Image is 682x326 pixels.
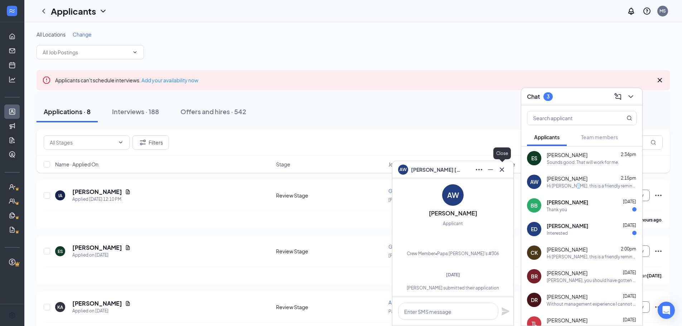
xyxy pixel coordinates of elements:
span: [DATE] [623,317,636,322]
button: Filter Filters [132,135,169,150]
span: [DATE] [623,223,636,228]
input: Search applicant [527,111,612,125]
span: [PERSON_NAME] [547,199,588,206]
svg: Ellipses [475,165,483,174]
h3: Chat [527,93,540,101]
div: Review Stage [276,248,384,255]
svg: Document [125,245,131,250]
div: ES [531,155,537,162]
span: [PERSON_NAME] #307 [388,197,436,203]
span: [PERSON_NAME] [547,317,587,324]
svg: Filter [139,138,147,147]
svg: Error [42,76,51,84]
svg: Cross [656,76,664,84]
svg: Analysis [9,76,16,83]
div: ES [58,248,63,254]
span: [DATE] [623,293,636,299]
span: [PERSON_NAME] [547,246,587,253]
div: Without management experience I cannot put you in for an assistant manager position. [547,301,637,307]
svg: Minimize [486,165,495,174]
span: Name · Applied On [55,161,98,168]
div: [PERSON_NAME], you should have gotten a message to schedule your own interview from available times. [547,277,637,283]
span: Stage [276,161,290,168]
div: IA [58,193,62,199]
div: Interested [547,230,568,236]
div: Hi [PERSON_NAME], this is a friendly reminder. Your meeting with Papa [PERSON_NAME]'s for Crew Me... [547,254,637,260]
svg: Ellipses [654,191,663,200]
svg: ChevronDown [627,92,635,101]
span: Applicants [534,134,560,140]
h5: [PERSON_NAME] [72,244,122,252]
h3: [PERSON_NAME] [429,209,477,217]
svg: Ellipses [654,303,663,311]
div: AW [530,178,538,185]
span: Job posting [388,161,415,168]
button: Cross [496,164,508,175]
div: [PERSON_NAME] submitted their application [398,285,507,291]
button: Ellipses [473,164,485,175]
div: Thank you [547,206,567,213]
span: General Manager [388,243,430,250]
span: Team members [581,134,618,140]
div: MS [659,8,666,14]
span: [PERSON_NAME] #305 [388,253,436,258]
svg: WorkstreamLogo [8,7,15,14]
div: Sounds good. That will work for me. [547,159,619,165]
button: ComposeMessage [612,91,624,102]
div: BR [531,273,538,280]
span: General Manager [388,188,430,194]
div: Crew Member • Papa [PERSON_NAME]'s #306 [407,250,499,257]
svg: MagnifyingGlass [627,115,632,121]
div: Review Stage [276,192,384,199]
span: [PERSON_NAME] [PERSON_NAME] [411,166,461,174]
div: AW [447,190,459,200]
div: Hi [PERSON_NAME], this is a friendly reminder. Your meeting with Papa [PERSON_NAME]'s for Crew Me... [547,183,637,189]
input: All Stages [50,138,115,146]
svg: MagnifyingGlass [650,140,656,145]
span: 2:00pm [621,246,636,252]
button: Minimize [485,164,496,175]
svg: QuestionInfo [643,7,651,15]
svg: Notifications [627,7,635,15]
span: All Locations [37,31,66,38]
span: [PERSON_NAME] [547,151,587,159]
span: [DATE] [623,199,636,204]
div: Applications · 8 [44,107,91,116]
svg: ChevronDown [132,49,138,55]
span: Papa [PERSON_NAME]'s #306 [388,309,450,314]
svg: ChevronLeft [39,7,48,15]
svg: Document [125,301,131,306]
div: Review Stage [276,303,384,311]
span: [PERSON_NAME] [547,222,588,229]
div: Applied on [DATE] [72,252,131,259]
svg: Plane [501,307,510,316]
h5: [PERSON_NAME] [72,300,122,307]
span: Change [73,31,92,38]
span: [PERSON_NAME] [547,293,587,300]
span: [PERSON_NAME] [547,175,587,182]
div: Offers and hires · 542 [180,107,246,116]
div: 3 [547,93,550,99]
svg: ChevronDown [99,7,107,15]
div: Close [493,147,511,159]
div: Interviews · 188 [112,107,159,116]
div: DR [531,296,538,303]
b: 3 hours ago [638,217,662,223]
div: Applied on [DATE] [72,307,131,315]
div: BB [531,202,538,209]
button: ChevronDown [625,91,637,102]
svg: Ellipses [654,247,663,256]
div: Applied [DATE] 12:10 PM [72,196,131,203]
svg: Settings [9,312,16,319]
div: KA [57,304,63,310]
span: [PERSON_NAME] [547,269,587,277]
h5: [PERSON_NAME] [72,188,122,196]
input: All Job Postings [43,48,129,56]
svg: ComposeMessage [614,92,622,101]
a: Add your availability now [141,77,198,83]
span: [DATE] [623,270,636,275]
div: Applicant [443,220,463,227]
span: Assistant Manager [388,299,431,306]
